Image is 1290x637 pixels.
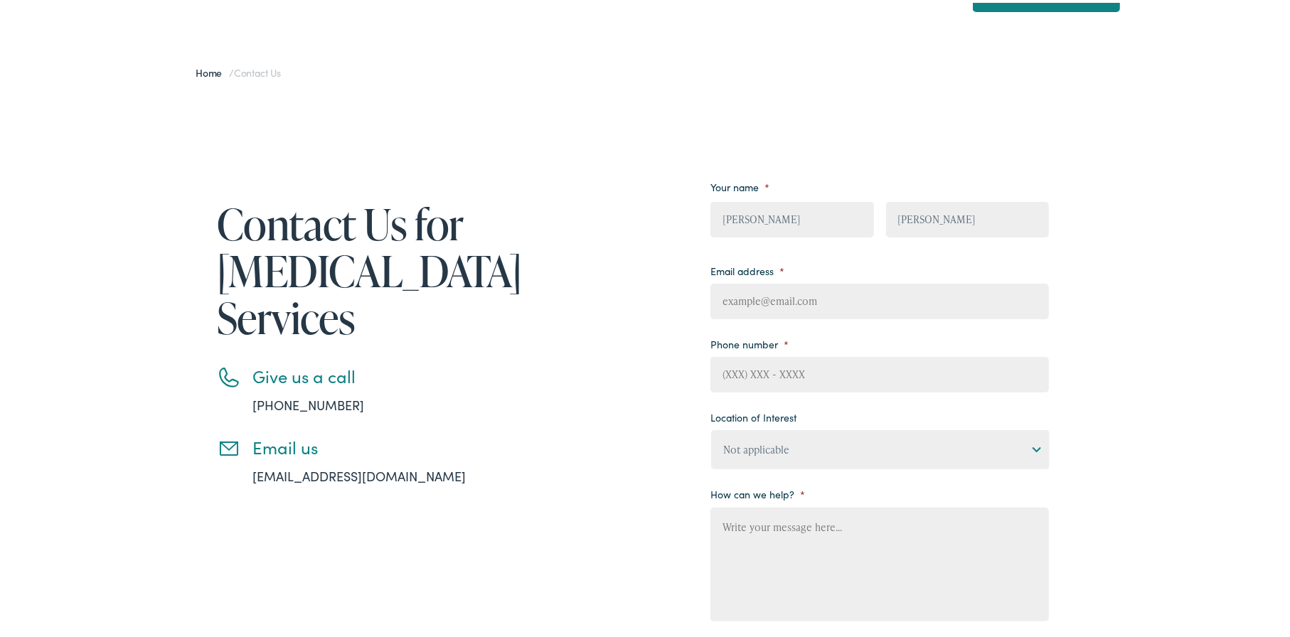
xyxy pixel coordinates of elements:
label: How can we help? [710,485,805,498]
label: Phone number [710,335,789,348]
label: Location of Interest [710,408,796,421]
a: [EMAIL_ADDRESS][DOMAIN_NAME] [252,464,466,482]
a: Home [196,63,229,77]
label: Your name [710,178,769,191]
span: / [196,63,281,77]
input: example@email.com [710,281,1049,316]
input: Last name [886,199,1049,235]
h1: Contact Us for [MEDICAL_DATA] Services [217,198,508,338]
a: [PHONE_NUMBER] [252,393,364,411]
h3: Email us [252,434,508,455]
span: Contact Us [234,63,281,77]
h3: Give us a call [252,363,508,384]
label: Email address [710,262,784,274]
input: First name [710,199,873,235]
input: (XXX) XXX - XXXX [710,354,1049,390]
